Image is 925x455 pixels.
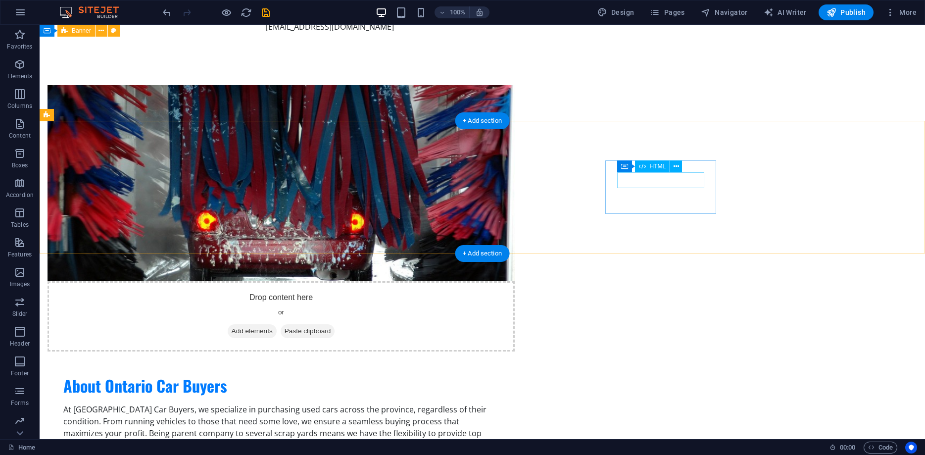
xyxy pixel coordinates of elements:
[240,6,252,18] button: reload
[8,442,35,454] a: Click to cancel selection. Double-click to open Pages
[905,442,917,454] button: Usercentrics
[650,163,666,169] span: HTML
[697,4,752,20] button: Navigator
[260,7,272,18] i: Save (Ctrl+S)
[57,6,131,18] img: Editor Logo
[701,7,748,17] span: Navigator
[7,43,32,51] p: Favorites
[260,6,272,18] button: save
[827,7,866,17] span: Publish
[475,8,484,17] i: On resize automatically adjust zoom level to fit chosen device.
[819,4,874,20] button: Publish
[72,28,91,34] span: Banner
[435,6,470,18] button: 100%
[11,369,29,377] p: Footer
[847,444,848,451] span: :
[829,442,856,454] h6: Session time
[864,442,897,454] button: Code
[11,221,29,229] p: Tables
[881,4,921,20] button: More
[7,102,32,110] p: Columns
[646,4,688,20] button: Pages
[241,7,252,18] i: Reload page
[7,72,33,80] p: Elements
[593,4,638,20] button: Design
[885,7,917,17] span: More
[161,6,173,18] button: undo
[241,300,295,313] span: Paste clipboard
[11,399,29,407] p: Forms
[868,442,893,454] span: Code
[10,340,30,348] p: Header
[10,280,30,288] p: Images
[12,161,28,169] p: Boxes
[161,7,173,18] i: Undo: Change text (Ctrl+Z)
[9,132,31,140] p: Content
[449,6,465,18] h6: 100%
[597,7,634,17] span: Design
[8,256,475,327] div: Drop content here
[455,112,510,129] div: + Add section
[188,300,237,313] span: Add elements
[220,6,232,18] button: Click here to leave preview mode and continue editing
[650,7,684,17] span: Pages
[455,245,510,262] div: + Add section
[8,251,32,258] p: Features
[840,442,855,454] span: 00 00
[593,4,638,20] div: Design (Ctrl+Alt+Y)
[12,310,28,318] p: Slider
[6,191,34,199] p: Accordion
[760,4,811,20] button: AI Writer
[764,7,807,17] span: AI Writer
